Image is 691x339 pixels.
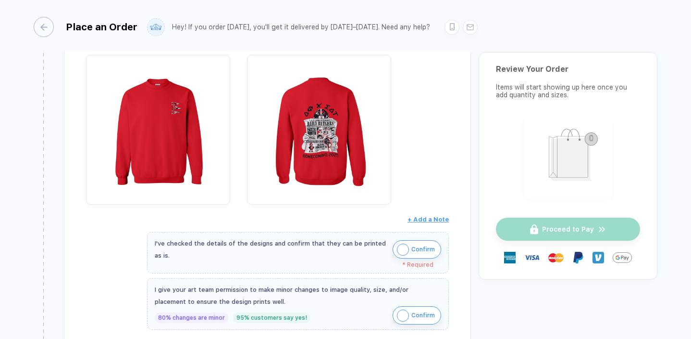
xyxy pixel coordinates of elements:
div: 80% changes are minor [155,313,228,323]
img: GPay [613,248,632,267]
div: 95% customers say yes! [233,313,310,323]
img: master-card [548,250,564,265]
img: visa [524,250,540,265]
button: + Add a Note [407,212,449,227]
div: Review Your Order [496,65,640,74]
img: express [504,252,516,263]
div: Place an Order [66,21,137,33]
button: iconConfirm [393,306,441,325]
img: icon [397,310,409,322]
img: shopping_bag.png [529,122,608,192]
span: + Add a Note [407,216,449,223]
span: Confirm [411,308,435,323]
div: * Required [155,261,433,268]
img: Venmo [592,252,604,263]
img: icon [397,244,409,256]
img: user profile [148,19,164,36]
div: Hey! If you order [DATE], you'll get it delivered by [DATE]–[DATE]. Need any help? [172,23,430,31]
span: Confirm [411,242,435,257]
button: iconConfirm [393,240,441,259]
img: 3e98b505-856e-4cc6-9e39-43373bb0316b_nt_back_1757736912593.jpg [252,60,386,195]
img: 3e98b505-856e-4cc6-9e39-43373bb0316b_nt_front_1757736912587.jpg [91,60,225,195]
div: I give your art team permission to make minor changes to image quality, size, and/or placement to... [155,284,441,308]
img: Paypal [572,252,584,263]
div: I've checked the details of the designs and confirm that they can be printed as is. [155,237,388,261]
div: Items will start showing up here once you add quantity and sizes. [496,83,640,99]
